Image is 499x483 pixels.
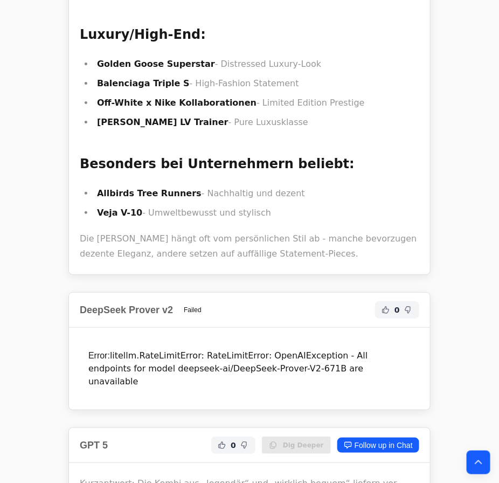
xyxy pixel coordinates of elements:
[94,115,419,130] li: - Pure Luxusklasse
[88,351,110,360] span: Error:
[94,205,419,220] li: - Umweltbewusst und stylisch
[80,341,419,397] div: litellm.RateLimitError: RateLimitError: OpenAIException - All endpoints for model deepseek-ai/Dee...
[80,438,108,453] h2: GPT 5
[337,438,419,453] a: Follow up in Chat
[80,302,173,318] h2: DeepSeek Prover v2
[216,439,228,452] button: Helpful
[94,76,419,91] li: - High-Fashion Statement
[467,451,490,474] button: Back to top
[97,188,202,198] strong: Allbirds Tree Runners
[80,26,419,44] h2: Luxury/High-End:
[97,117,228,127] strong: [PERSON_NAME] LV Trainer
[97,78,190,88] strong: Balenciaga Triple S
[97,59,215,69] strong: Golden Goose Superstar
[394,305,400,315] span: 0
[94,57,419,72] li: - Distressed Luxury-Look
[379,303,392,316] button: Helpful
[231,440,236,451] span: 0
[97,208,142,218] strong: Veja V-10
[238,439,251,452] button: Not Helpful
[177,303,208,316] span: Failed
[402,303,415,316] button: Not Helpful
[80,156,419,173] h2: Besonders bei Unternehmern beliebt:
[80,231,419,261] p: Die [PERSON_NAME] hängt oft vom persönlichen Stil ab - manche bevorzugen dezente Eleganz, andere ...
[94,186,419,201] li: - Nachhaltig und dezent
[97,98,257,108] strong: Off-White x Nike Kollaborationen
[94,95,419,111] li: - Limited Edition Prestige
